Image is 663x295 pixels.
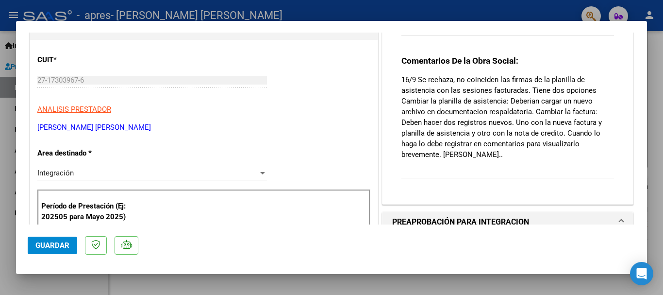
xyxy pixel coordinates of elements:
[41,201,139,223] p: Período de Prestación (Ej: 202505 para Mayo 2025)
[392,216,529,228] h1: PREAPROBACIÓN PARA INTEGRACION
[37,54,137,66] p: CUIT
[28,237,77,254] button: Guardar
[35,241,69,250] span: Guardar
[382,212,633,232] mat-expansion-panel-header: PREAPROBACIÓN PARA INTEGRACION
[37,105,111,114] span: ANALISIS PRESTADOR
[37,169,74,177] span: Integración
[37,148,137,159] p: Area destinado *
[37,122,370,133] p: [PERSON_NAME] [PERSON_NAME]
[401,74,614,160] p: 16/9 Se rechaza, no coinciden las firmas de la planilla de asistencia con las sesiones facturadas...
[401,56,518,66] strong: Comentarios De la Obra Social:
[630,262,653,285] div: Open Intercom Messenger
